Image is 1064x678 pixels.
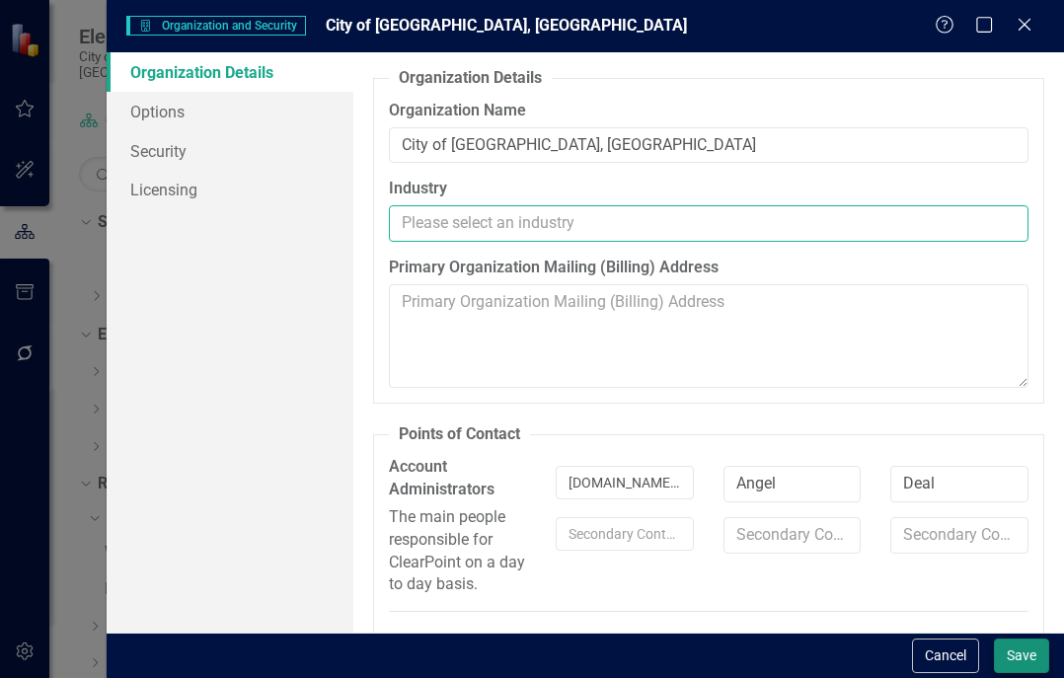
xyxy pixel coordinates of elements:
input: Secondary Contact Email [556,517,694,551]
label: Account Administrators [389,456,527,501]
a: Options [107,92,353,131]
label: Billing Contacts [389,632,527,654]
input: Secondary Contact Last Name [890,517,1028,554]
span: Organization and Security [126,16,306,36]
input: Organization Name [389,127,1028,164]
label: Industry [389,178,1028,200]
p: The main people responsible for ClearPoint on a day to day basis. [389,506,527,596]
input: Please select an industry [389,205,1028,242]
label: Organization Name [389,100,1028,122]
button: Cancel [912,639,979,673]
a: Security [107,131,353,171]
input: Secondary Contact First Name [723,517,862,554]
span: City of [GEOGRAPHIC_DATA], [GEOGRAPHIC_DATA] [326,16,687,35]
button: Save [994,639,1049,673]
label: Primary Organization Mailing (Billing) Address [389,257,1028,279]
a: Organization Details [107,52,353,92]
legend: Organization Details [389,67,552,90]
input: Primary Contact First Name [723,466,862,502]
legend: Points of Contact [389,423,530,446]
input: Primary Contact Last Name [890,466,1028,502]
a: Licensing [107,170,353,209]
input: Primary Contact Email [556,466,694,499]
